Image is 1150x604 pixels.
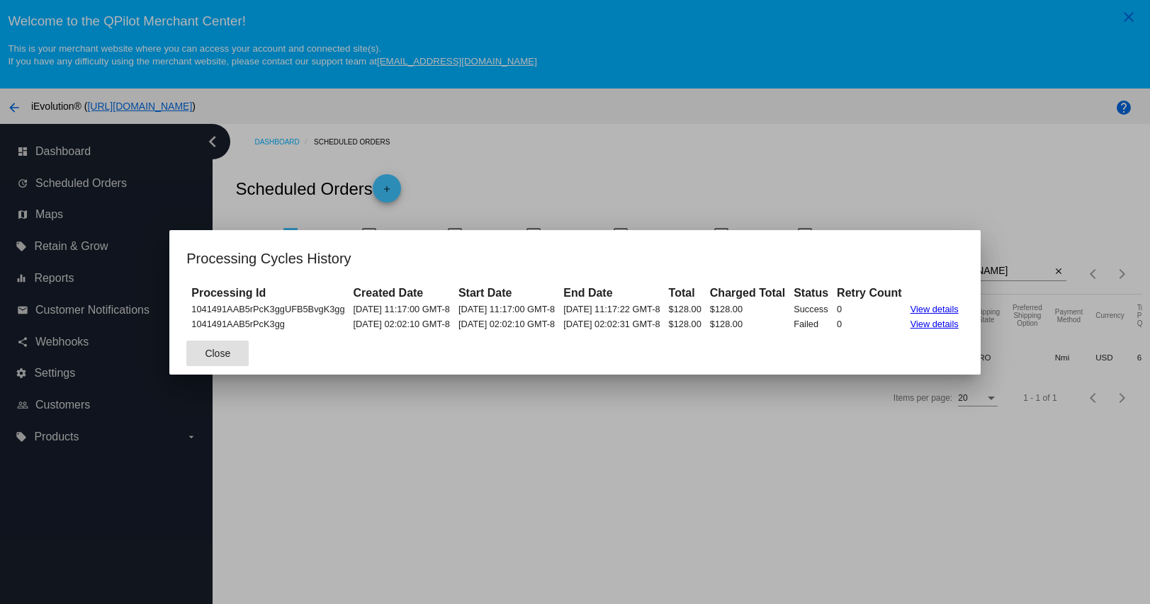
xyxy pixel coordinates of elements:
td: [DATE] 11:17:22 GMT-8 [560,302,663,316]
a: View details [911,304,959,314]
td: $128.00 [706,317,789,331]
td: Success [790,302,832,316]
td: 1041491AAB5rPcK3ggUFB5BvgK3gg [188,302,348,316]
h1: Processing Cycles History [186,247,963,270]
td: [DATE] 02:02:10 GMT-8 [350,317,453,331]
th: Start Date [455,285,558,301]
td: [DATE] 02:02:31 GMT-8 [560,317,663,331]
th: Retry Count [833,285,906,301]
td: 1041491AAB5rPcK3gg [188,317,348,331]
th: End Date [560,285,663,301]
th: Created Date [350,285,453,301]
th: Charged Total [706,285,789,301]
td: [DATE] 11:17:00 GMT-8 [350,302,453,316]
td: [DATE] 02:02:10 GMT-8 [455,317,558,331]
td: $128.00 [706,302,789,316]
button: Close dialog [186,341,249,366]
th: Status [790,285,832,301]
th: Total [665,285,705,301]
td: 0 [833,317,906,331]
td: 0 [833,302,906,316]
td: Failed [790,317,832,331]
td: [DATE] 11:17:00 GMT-8 [455,302,558,316]
td: $128.00 [665,317,705,331]
th: Processing Id [188,285,348,301]
td: $128.00 [665,302,705,316]
a: View details [911,319,959,329]
span: Close [205,348,230,359]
